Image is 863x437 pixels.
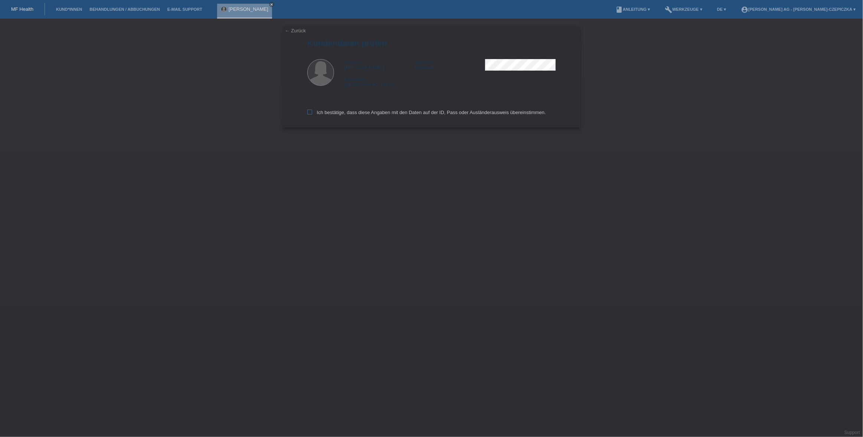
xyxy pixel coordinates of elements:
i: book [615,6,623,13]
a: ← Zurück [285,28,306,33]
div: [PERSON_NAME] [344,59,415,70]
a: bookAnleitung ▾ [612,7,654,12]
a: MF Health [11,6,33,12]
a: [PERSON_NAME] [229,6,268,12]
a: account_circle[PERSON_NAME] AG - [PERSON_NAME]-Czepiczka ▾ [737,7,859,12]
span: Nationalität [344,77,365,81]
div: [GEOGRAPHIC_DATA] [344,76,415,87]
a: E-Mail Support [164,7,206,12]
i: close [270,3,274,6]
i: build [665,6,672,13]
a: Behandlungen / Abbuchungen [86,7,164,12]
a: close [269,2,274,7]
i: account_circle [741,6,748,13]
span: Nachname [415,60,434,64]
a: Support [844,430,860,435]
h1: Kundendaten prüfen [307,39,556,48]
a: DE ▾ [713,7,730,12]
label: Ich bestätige, dass diese Angaben mit den Daten auf der ID, Pass oder Ausländerausweis übereinsti... [307,110,546,115]
span: Vorname [344,60,361,64]
div: Verboom [415,59,485,70]
a: buildWerkzeuge ▾ [661,7,706,12]
a: Kund*innen [52,7,86,12]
